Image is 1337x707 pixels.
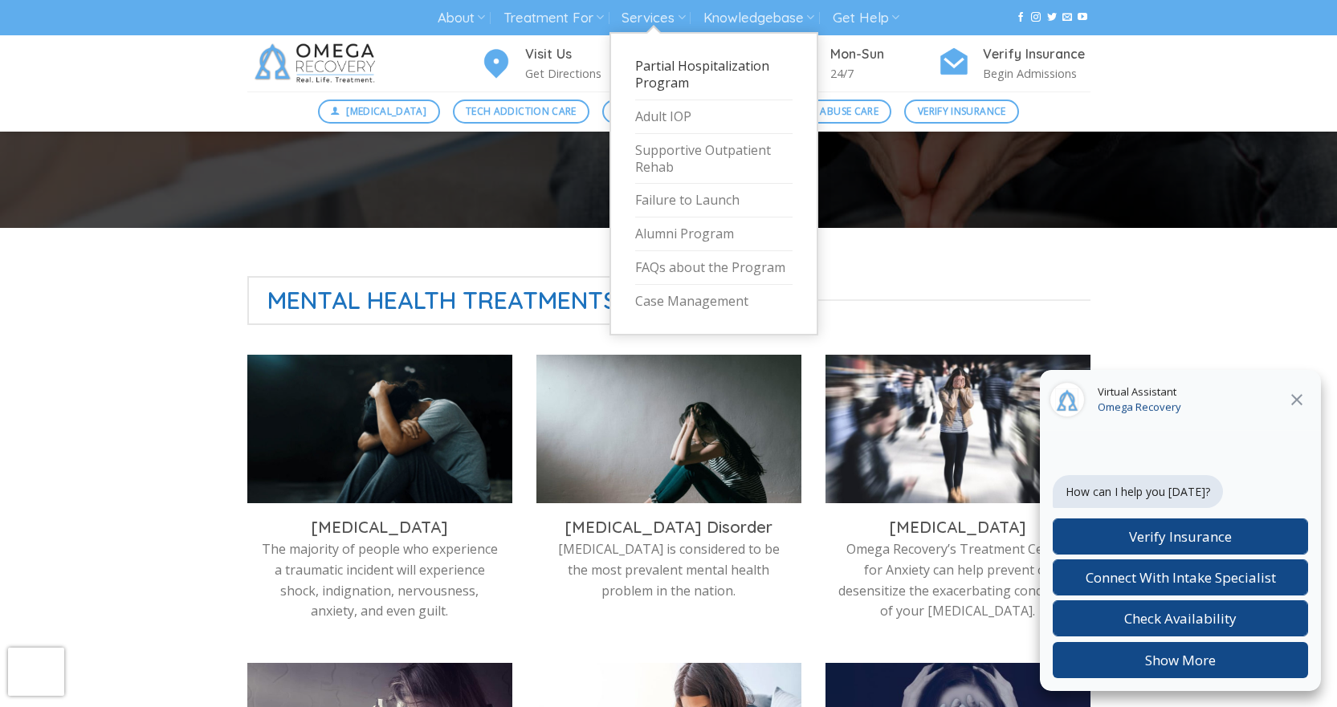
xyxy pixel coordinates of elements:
[247,355,512,503] img: treatment for PTSD
[1078,12,1087,23] a: Follow on YouTube
[318,100,440,124] a: [MEDICAL_DATA]
[525,44,633,65] h4: Visit Us
[438,3,485,33] a: About
[635,217,793,251] a: Alumni Program
[983,64,1090,83] p: Begin Admissions
[703,3,814,33] a: Knowledgebase
[1016,12,1025,23] a: Follow on Facebook
[1047,12,1057,23] a: Follow on Twitter
[1062,12,1072,23] a: Send us an email
[259,517,500,538] h3: [MEDICAL_DATA]
[247,35,388,91] img: Omega Recovery
[548,539,789,601] p: [MEDICAL_DATA] is considered to be the most prevalent mental health problem in the nation.
[259,539,500,621] p: The majority of people who experience a traumatic incident will experience shock, indignation, ne...
[830,44,938,65] h4: Mon-Sun
[480,44,633,83] a: Visit Us Get Directions
[748,100,891,124] a: Substance Abuse Care
[904,100,1019,124] a: Verify Insurance
[838,517,1078,538] h3: [MEDICAL_DATA]
[1031,12,1041,23] a: Follow on Instagram
[635,285,793,318] a: Case Management
[453,100,590,124] a: Tech Addiction Care
[938,44,1090,83] a: Verify Insurance Begin Admissions
[503,3,604,33] a: Treatment For
[833,3,899,33] a: Get Help
[830,64,938,83] p: 24/7
[635,184,793,217] a: Failure to Launch
[247,276,639,325] span: Mental Health Treatments
[983,44,1090,65] h4: Verify Insurance
[466,104,577,119] span: Tech Addiction Care
[635,134,793,185] a: Supportive Outpatient Rehab
[548,517,789,538] h3: [MEDICAL_DATA] Disorder
[635,50,793,100] a: Partial Hospitalization Program
[635,100,793,134] a: Adult IOP
[635,251,793,285] a: FAQs about the Program
[838,539,1078,621] p: Omega Recovery’s Treatment Center for Anxiety can help prevent or desensitize the exacerbating co...
[761,104,878,119] span: Substance Abuse Care
[622,3,685,33] a: Services
[602,100,735,124] a: Mental Health Care
[918,104,1006,119] span: Verify Insurance
[346,104,426,119] span: [MEDICAL_DATA]
[525,64,633,83] p: Get Directions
